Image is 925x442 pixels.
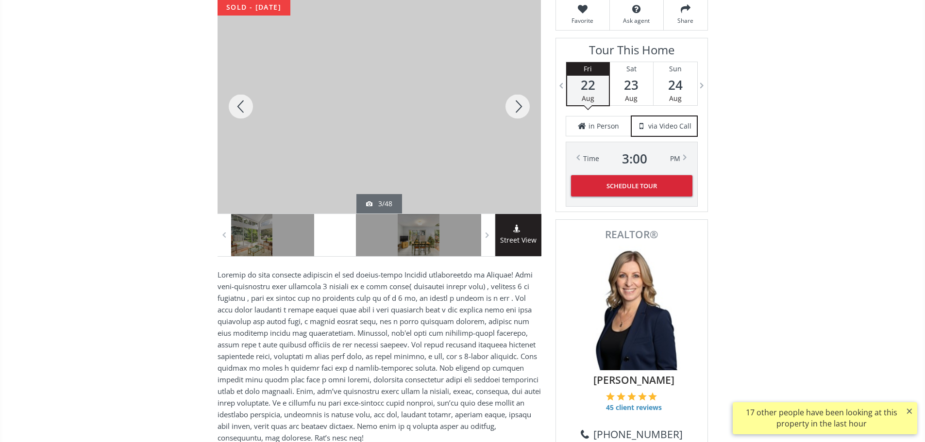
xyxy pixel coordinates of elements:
span: 3 : 00 [622,152,647,165]
img: 5 of 5 stars [648,392,657,401]
button: Schedule Tour [571,175,692,196]
span: Ask agent [615,16,658,25]
h3: Tour This Home [566,43,698,62]
span: 24 [654,78,697,92]
img: 2 of 5 stars [617,392,625,401]
img: Photo of Julie Clark [583,245,680,370]
img: 1 of 5 stars [606,392,615,401]
a: [PHONE_NUMBER] [581,427,683,442]
div: 3/48 [366,199,392,209]
span: Favorite [561,16,605,25]
span: 45 client reviews [606,403,662,412]
span: Aug [582,94,594,103]
img: 3 of 5 stars [627,392,636,401]
img: 4 of 5 stars [638,392,647,401]
div: Fri [567,62,609,76]
span: Aug [625,94,638,103]
span: Street View [495,235,541,246]
span: Share [669,16,703,25]
span: via Video Call [648,121,691,131]
div: Sun [654,62,697,76]
span: 22 [567,78,609,92]
span: [PERSON_NAME] [572,373,697,387]
div: Sat [610,62,653,76]
div: 17 other people have been looking at this property in the last hour [738,407,905,429]
span: Aug [669,94,682,103]
span: in Person [589,121,619,131]
span: REALTOR® [567,229,697,240]
span: 23 [610,78,653,92]
button: × [902,402,917,420]
div: Time PM [583,152,680,165]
